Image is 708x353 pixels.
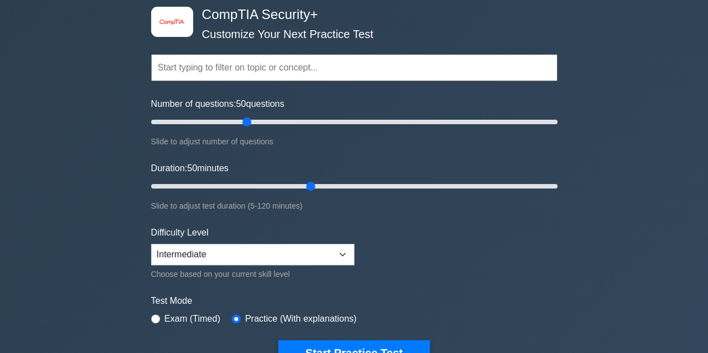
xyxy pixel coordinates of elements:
[151,294,557,308] label: Test Mode
[165,312,221,326] label: Exam (Timed)
[198,7,503,23] h4: CompTIA Security+
[151,162,229,175] label: Duration: minutes
[151,267,354,281] div: Choose based on your current skill level
[151,199,557,213] div: Slide to adjust test duration (5-120 minutes)
[236,99,246,109] span: 50
[245,312,357,326] label: Practice (With explanations)
[187,163,197,173] span: 50
[151,226,209,239] label: Difficulty Level
[151,135,557,148] div: Slide to adjust number of questions
[151,97,284,111] label: Number of questions: questions
[151,54,557,81] input: Start typing to filter on topic or concept...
